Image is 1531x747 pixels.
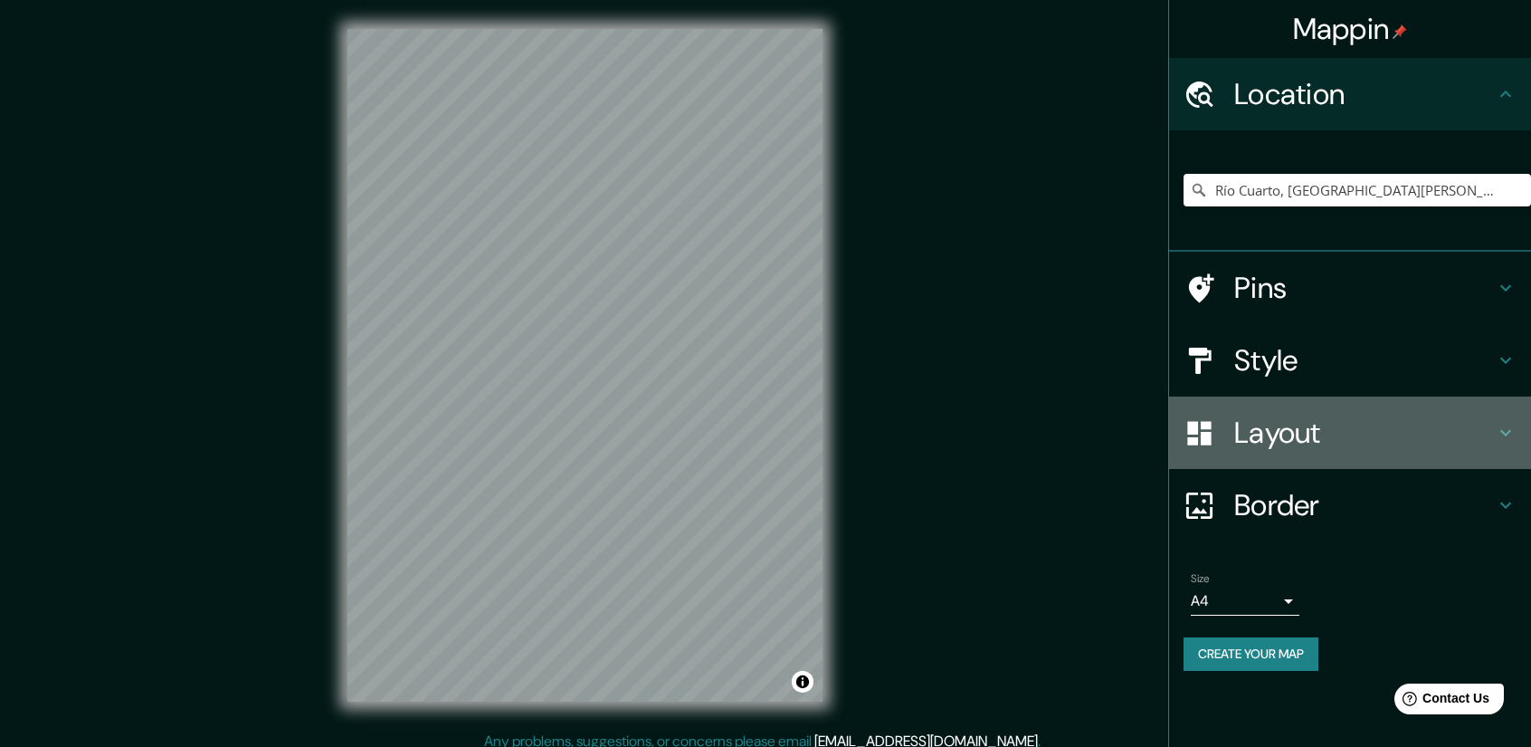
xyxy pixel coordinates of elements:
[1370,676,1511,727] iframe: Help widget launcher
[1184,637,1318,671] button: Create your map
[1169,324,1531,397] div: Style
[1393,24,1407,39] img: pin-icon.png
[1234,76,1495,112] h4: Location
[347,29,823,702] canvas: Map
[1293,11,1408,47] h4: Mappin
[1169,469,1531,541] div: Border
[792,671,813,693] button: Toggle attribution
[1184,174,1531,206] input: Pick your city or area
[1234,415,1495,451] h4: Layout
[1169,58,1531,130] div: Location
[1234,270,1495,306] h4: Pins
[1191,587,1299,616] div: A4
[1234,487,1495,523] h4: Border
[1191,571,1210,587] label: Size
[1169,252,1531,324] div: Pins
[1234,342,1495,378] h4: Style
[1169,397,1531,469] div: Layout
